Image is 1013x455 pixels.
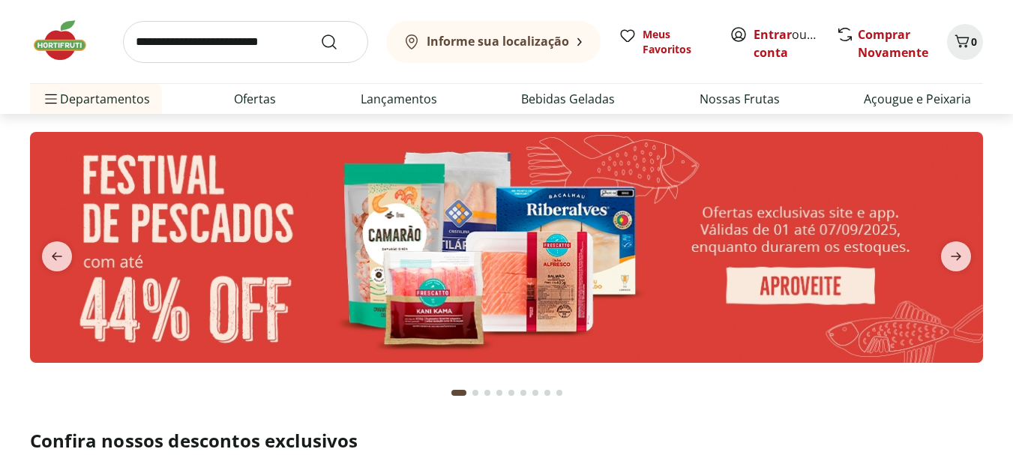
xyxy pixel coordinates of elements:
b: Informe sua localização [427,33,569,49]
a: Lançamentos [361,90,437,108]
button: next [929,241,983,271]
span: Meus Favoritos [643,27,712,57]
a: Entrar [754,26,792,43]
a: Ofertas [234,90,276,108]
span: Departamentos [42,81,150,117]
button: Go to page 8 from fs-carousel [541,375,553,411]
button: Go to page 2 from fs-carousel [469,375,481,411]
button: Go to page 5 from fs-carousel [505,375,517,411]
a: Bebidas Geladas [521,90,615,108]
button: Carrinho [947,24,983,60]
button: Informe sua localização [386,21,601,63]
button: Go to page 7 from fs-carousel [529,375,541,411]
button: Submit Search [320,33,356,51]
img: Hortifruti [30,18,105,63]
a: Meus Favoritos [619,27,712,57]
a: Nossas Frutas [700,90,780,108]
button: previous [30,241,84,271]
a: Açougue e Peixaria [864,90,971,108]
button: Go to page 4 from fs-carousel [493,375,505,411]
a: Criar conta [754,26,836,61]
button: Go to page 6 from fs-carousel [517,375,529,411]
input: search [123,21,368,63]
button: Menu [42,81,60,117]
button: Go to page 9 from fs-carousel [553,375,565,411]
button: Go to page 3 from fs-carousel [481,375,493,411]
a: Comprar Novamente [858,26,928,61]
h2: Confira nossos descontos exclusivos [30,429,983,453]
img: pescados [30,132,983,363]
span: ou [754,25,820,61]
span: 0 [971,34,977,49]
button: Current page from fs-carousel [448,375,469,411]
